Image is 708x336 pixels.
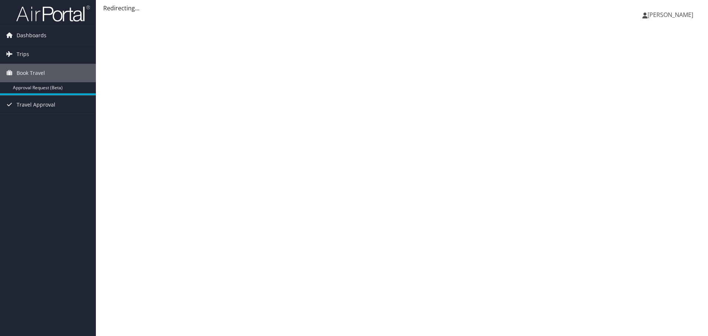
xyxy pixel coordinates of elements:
span: Book Travel [17,64,45,82]
div: Redirecting... [103,4,701,13]
span: Travel Approval [17,96,55,114]
span: Trips [17,45,29,63]
span: [PERSON_NAME] [648,11,693,19]
span: Dashboards [17,26,46,45]
a: [PERSON_NAME] [642,4,701,26]
img: airportal-logo.png [16,5,90,22]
